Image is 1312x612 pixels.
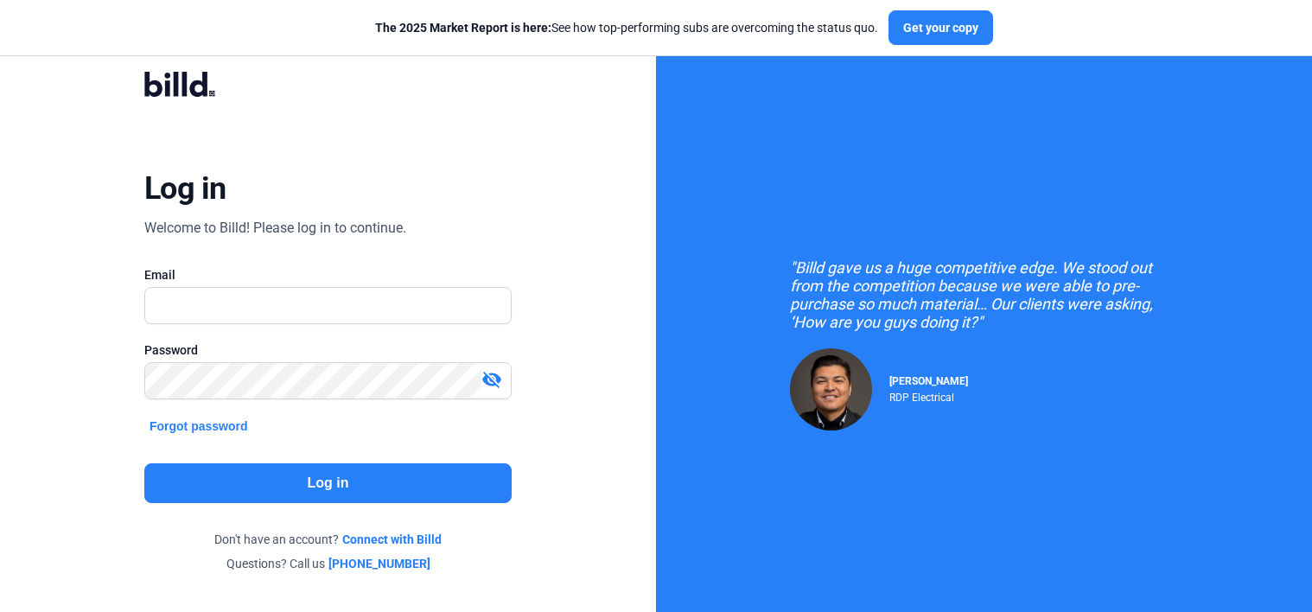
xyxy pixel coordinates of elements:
[144,463,512,503] button: Log in
[144,218,406,239] div: Welcome to Billd! Please log in to continue.
[144,169,226,207] div: Log in
[889,387,968,404] div: RDP Electrical
[790,258,1179,331] div: "Billd gave us a huge competitive edge. We stood out from the competition because we were able to...
[144,555,512,572] div: Questions? Call us
[889,375,968,387] span: [PERSON_NAME]
[342,531,442,548] a: Connect with Billd
[375,21,551,35] span: The 2025 Market Report is here:
[144,266,512,284] div: Email
[144,417,253,436] button: Forgot password
[328,555,430,572] a: [PHONE_NUMBER]
[888,10,993,45] button: Get your copy
[375,19,878,36] div: See how top-performing subs are overcoming the status quo.
[144,341,512,359] div: Password
[790,348,872,430] img: Raul Pacheco
[144,531,512,548] div: Don't have an account?
[481,369,502,390] mat-icon: visibility_off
